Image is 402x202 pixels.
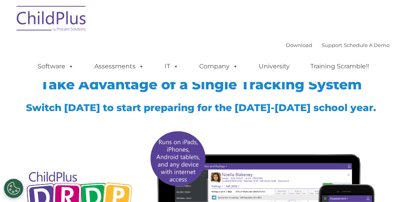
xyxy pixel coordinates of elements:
[26,102,376,113] span: Switch [DATE] to start preparing for the [DATE]-[DATE] school year.
[13,0,90,39] img: ChildPlus by Procare Solutions
[30,59,82,74] a: Software
[4,179,23,198] button: Cookies Settings
[87,59,152,74] a: Assessments
[40,76,362,93] span: Take Advantage of a Single Tracking System
[191,59,246,74] a: Company
[286,42,312,48] a: Download
[157,59,186,74] a: IT
[344,42,390,48] a: Schedule A Demo
[322,42,342,48] a: Support
[286,42,390,48] font: |
[303,59,377,74] a: Training Scramble!!
[251,59,298,74] a: University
